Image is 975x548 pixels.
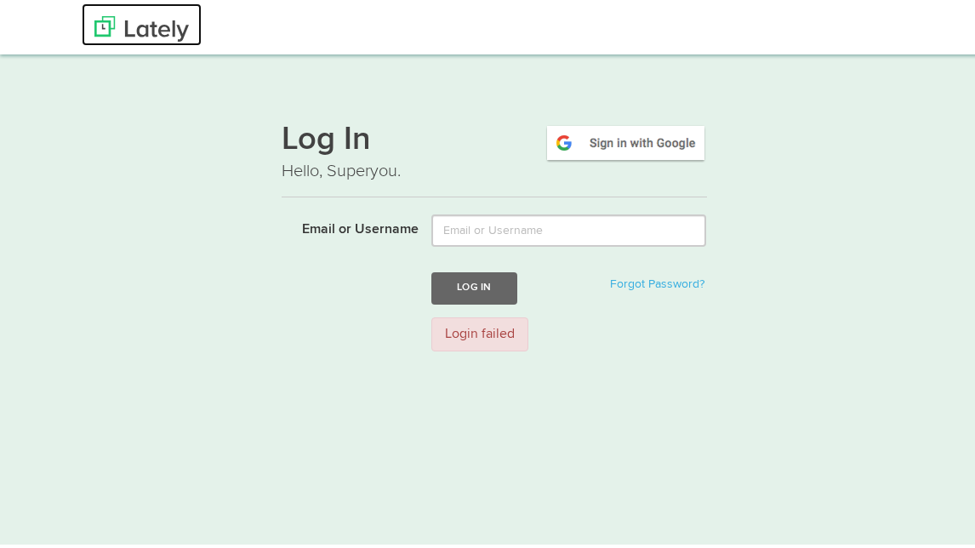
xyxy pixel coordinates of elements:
input: Email or Username [431,211,706,243]
img: Lately [94,13,189,38]
h1: Log In [282,120,707,156]
a: Forgot Password? [610,275,704,287]
label: Email or Username [269,211,419,237]
button: Log In [431,269,516,300]
div: Login failed [431,314,528,349]
p: Hello, Superyou. [282,156,707,180]
img: google-signin.png [545,120,707,159]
